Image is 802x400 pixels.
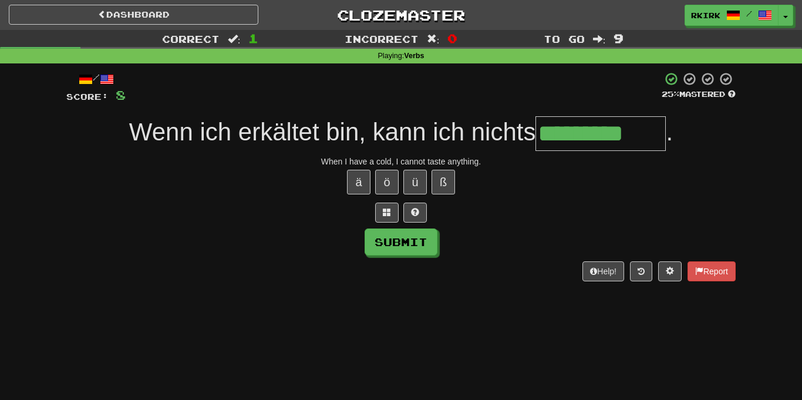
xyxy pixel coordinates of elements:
[404,52,424,60] strong: Verbs
[66,156,736,167] div: When I have a cold, I cannot taste anything.
[375,170,399,194] button: ö
[630,261,652,281] button: Round history (alt+y)
[447,31,457,45] span: 0
[162,33,220,45] span: Correct
[9,5,258,25] a: Dashboard
[375,203,399,223] button: Switch sentence to multiple choice alt+p
[66,92,109,102] span: Score:
[593,34,606,44] span: :
[427,34,440,44] span: :
[544,33,585,45] span: To go
[662,89,736,100] div: Mastered
[345,33,419,45] span: Incorrect
[582,261,624,281] button: Help!
[228,34,241,44] span: :
[685,5,779,26] a: rkirk /
[691,10,720,21] span: rkirk
[662,89,679,99] span: 25 %
[746,9,752,18] span: /
[347,170,370,194] button: ä
[403,170,427,194] button: ü
[116,88,126,102] span: 8
[66,72,126,86] div: /
[248,31,258,45] span: 1
[403,203,427,223] button: Single letter hint - you only get 1 per sentence and score half the points! alt+h
[365,228,437,256] button: Submit
[666,118,673,146] span: .
[432,170,455,194] button: ß
[129,118,536,146] span: Wenn ich erkältet bin, kann ich nichts
[276,5,525,25] a: Clozemaster
[688,261,736,281] button: Report
[614,31,624,45] span: 9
